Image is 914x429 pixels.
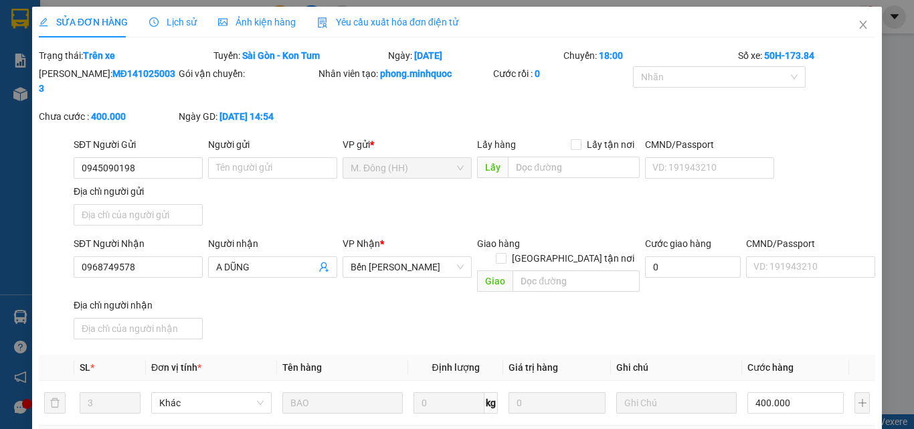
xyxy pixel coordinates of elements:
b: phong.minhquoc [380,68,452,79]
input: Dọc đường [513,270,640,292]
span: close [858,19,869,30]
span: Tên hàng [282,362,322,373]
div: VP gửi [343,137,472,152]
div: Cước rồi : [493,66,630,81]
div: Tuyến: [212,48,387,63]
span: Cước hàng [747,362,794,373]
b: 400.000 [91,111,126,122]
button: plus [854,392,870,414]
input: Dọc đường [508,157,640,178]
input: Cước giao hàng [645,256,741,278]
div: Chuyến: [562,48,737,63]
div: Địa chỉ người nhận [74,298,203,313]
div: SĐT Người Nhận [74,236,203,251]
span: Giao hàng [477,238,520,249]
label: Cước giao hàng [645,238,711,249]
div: [PERSON_NAME]: [39,66,176,96]
span: M. Đông (HH) [351,158,464,178]
div: Ngày: [387,48,561,63]
span: SỬA ĐƠN HÀNG [39,17,128,27]
span: Đơn vị tính [151,362,201,373]
span: Lịch sử [149,17,197,27]
div: Ngày GD: [179,109,316,124]
span: picture [218,17,227,27]
div: CMND/Passport [645,137,774,152]
button: delete [44,392,66,414]
span: Bến Xe Ngọc Hồi [351,257,464,277]
b: [DATE] [414,50,442,61]
span: Giao [477,270,513,292]
div: Người gửi [208,137,337,152]
div: Chưa cước : [39,109,176,124]
span: user-add [318,262,329,272]
img: icon [317,17,328,28]
div: Số xe: [737,48,877,63]
div: CMND/Passport [746,236,875,251]
b: [DATE] 14:54 [219,111,274,122]
span: kg [484,392,498,414]
div: Nhân viên tạo: [318,66,490,81]
span: Lấy tận nơi [581,137,640,152]
b: 50H-173.84 [764,50,814,61]
div: Gói vận chuyển: [179,66,316,81]
span: Khác [159,393,264,413]
span: VP Nhận [343,238,380,249]
span: Lấy hàng [477,139,516,150]
input: VD: Bàn, Ghế [282,392,403,414]
input: Địa chỉ của người gửi [74,204,203,226]
input: 0 [509,392,605,414]
div: Trạng thái: [37,48,212,63]
span: edit [39,17,48,27]
span: Lấy [477,157,508,178]
span: Giá trị hàng [509,362,558,373]
button: Close [844,7,882,44]
span: Định lượng [432,362,479,373]
span: [GEOGRAPHIC_DATA] tận nơi [507,251,640,266]
b: Sài Gòn - Kon Tum [242,50,320,61]
span: clock-circle [149,17,159,27]
input: Ghi Chú [616,392,737,414]
span: Ảnh kiện hàng [218,17,296,27]
div: SĐT Người Gửi [74,137,203,152]
div: Người nhận [208,236,337,251]
span: SL [80,362,90,373]
b: 0 [535,68,540,79]
b: 18:00 [599,50,623,61]
th: Ghi chú [611,355,742,381]
div: Địa chỉ người gửi [74,184,203,199]
span: Yêu cầu xuất hóa đơn điện tử [317,17,458,27]
b: Trên xe [83,50,115,61]
input: Địa chỉ của người nhận [74,318,203,339]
